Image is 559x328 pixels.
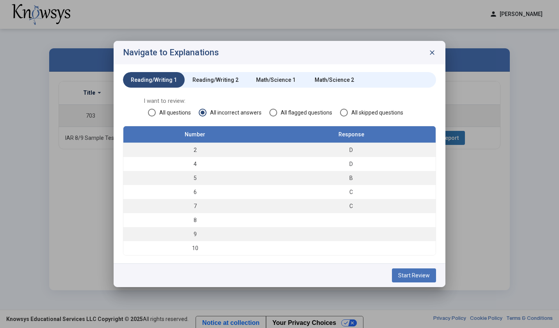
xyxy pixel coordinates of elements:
td: 6 [123,185,267,199]
span: close [428,49,436,56]
span: All incorrect answers [207,109,262,116]
div: C [271,188,432,196]
span: I want to review: [144,97,415,105]
td: 4 [123,157,267,171]
td: 10 [123,241,267,255]
span: Start Review [398,272,430,279]
td: 8 [123,213,267,227]
h2: Navigate to Explanations [123,48,219,57]
td: 7 [123,199,267,213]
div: D [271,160,432,168]
span: All questions [156,109,191,116]
button: Start Review [392,268,436,282]
div: Math/Science 2 [315,76,354,84]
div: B [271,174,432,182]
td: 2 [123,143,267,157]
span: All skipped questions [348,109,403,116]
div: C [271,202,432,210]
td: 5 [123,171,267,185]
div: D [271,146,432,154]
td: 9 [123,227,267,241]
span: All flagged questions [277,109,332,116]
th: Number [123,126,267,143]
div: Reading/Writing 2 [192,76,239,84]
div: Math/Science 1 [256,76,296,84]
th: Response [267,126,436,143]
div: Reading/Writing 1 [131,76,177,84]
